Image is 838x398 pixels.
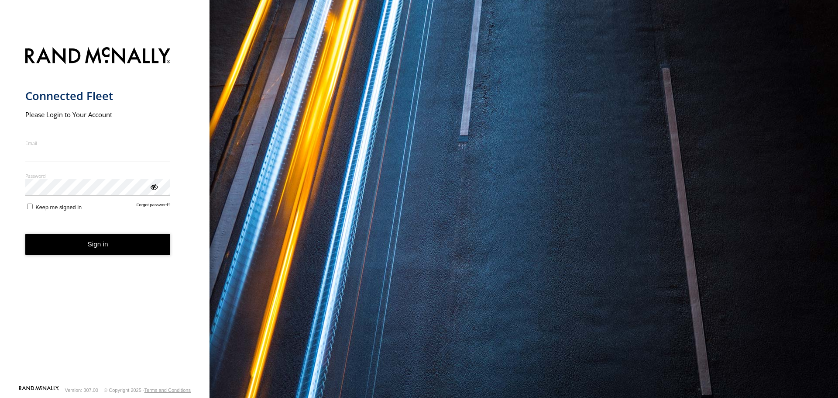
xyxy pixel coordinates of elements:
a: Terms and Conditions [144,388,191,393]
h1: Connected Fleet [25,89,171,103]
img: Rand McNally [25,45,171,68]
label: Email [25,140,171,146]
div: Version: 307.00 [65,388,98,393]
span: Keep me signed in [35,204,82,211]
button: Sign in [25,234,171,255]
label: Password [25,173,171,179]
div: ViewPassword [149,182,158,191]
input: Keep me signed in [27,204,33,209]
div: © Copyright 2025 - [104,388,191,393]
a: Forgot password? [137,202,171,211]
a: Visit our Website [19,386,59,395]
h2: Please Login to Your Account [25,110,171,119]
form: main [25,42,185,385]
